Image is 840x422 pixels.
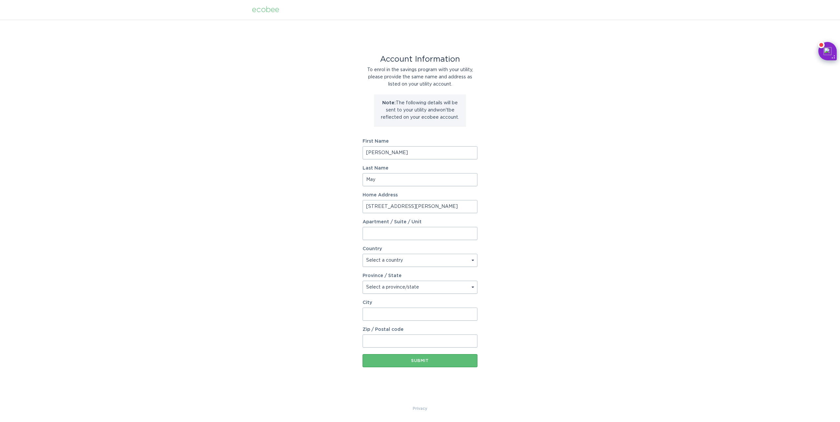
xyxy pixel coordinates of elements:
label: Apartment / Suite / Unit [363,220,477,224]
label: Country [363,247,382,251]
label: First Name [363,139,477,144]
a: Privacy Policy & Terms of Use [413,405,427,412]
div: To enrol in the savings program with your utility, please provide the same name and address as li... [363,66,477,88]
strong: Note: [382,101,396,105]
div: ecobee [252,6,279,13]
label: Home Address [363,193,477,197]
p: The following details will be sent to your utility and won't be reflected on your ecobee account. [379,99,461,121]
button: Submit [363,354,477,367]
div: Account Information [363,56,477,63]
label: Zip / Postal code [363,327,477,332]
label: Province / State [363,273,402,278]
div: Submit [366,359,474,363]
label: City [363,300,477,305]
label: Last Name [363,166,477,171]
